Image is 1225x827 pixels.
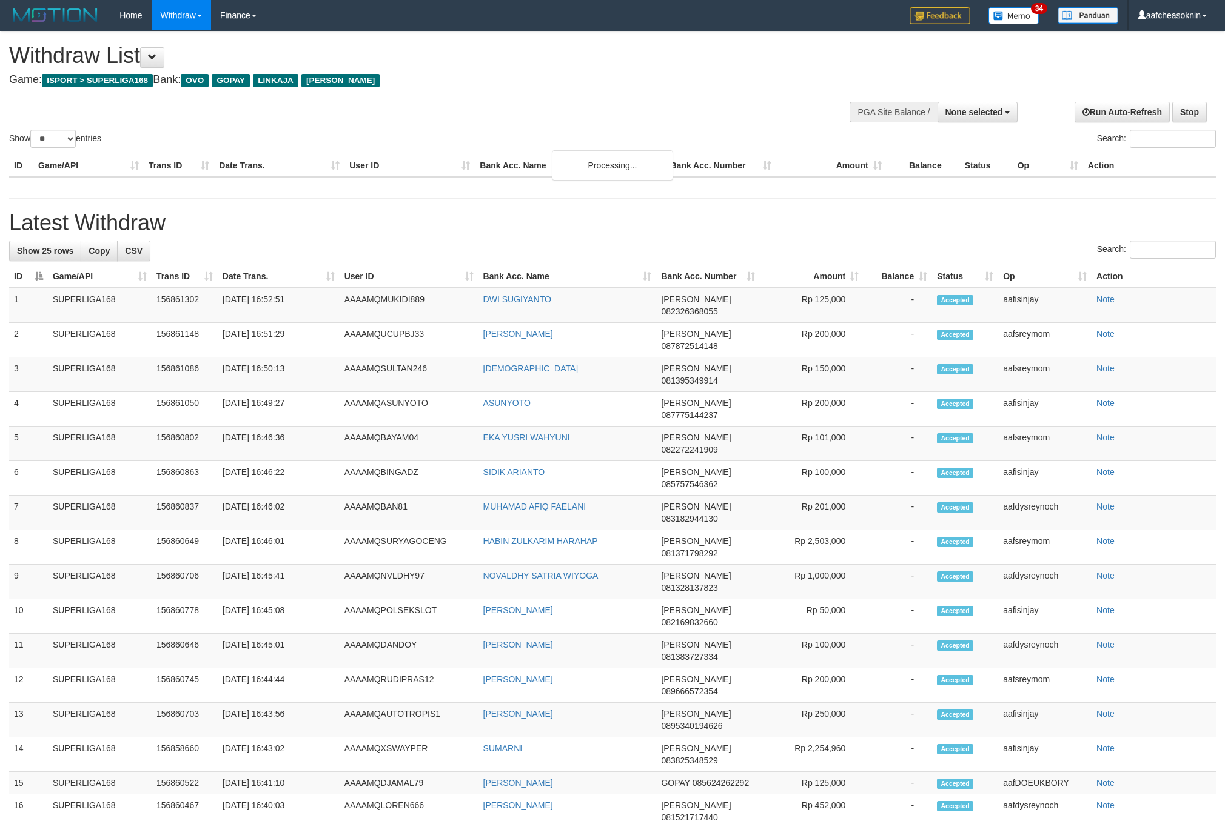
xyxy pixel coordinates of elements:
td: AAAAMQXSWAYPER [340,737,478,772]
td: 13 [9,703,48,737]
a: Note [1096,433,1115,442]
th: Status: activate to sort column ascending [932,265,998,288]
td: AAAAMQSURYAGOCENG [340,530,478,565]
td: AAAAMQDANDOY [340,634,478,668]
a: EKA YUSRI WAHYUNI [483,433,570,442]
a: Note [1096,571,1115,580]
td: SUPERLIGA168 [48,288,152,323]
td: Rp 2,254,960 [760,737,864,772]
a: Run Auto-Refresh [1075,102,1170,122]
a: [DEMOGRAPHIC_DATA] [483,364,579,373]
a: Note [1096,502,1115,511]
td: AAAAMQSULTAN246 [340,357,478,392]
span: Copy 081395349914 to clipboard [661,376,717,385]
td: [DATE] 16:49:27 [218,392,340,427]
a: Note [1096,294,1115,304]
span: [PERSON_NAME] [661,709,731,719]
a: [PERSON_NAME] [483,800,553,810]
td: SUPERLIGA168 [48,772,152,794]
td: SUPERLIGA168 [48,668,152,703]
input: Search: [1130,130,1216,148]
h1: Latest Withdraw [9,211,1216,235]
td: 156860863 [152,461,218,496]
span: Copy 082326368055 to clipboard [661,307,717,316]
span: None selected [945,107,1003,117]
td: 156860745 [152,668,218,703]
span: Show 25 rows [17,246,73,256]
th: User ID [344,154,475,177]
span: Copy 081371798292 to clipboard [661,548,717,558]
a: Note [1096,398,1115,408]
td: aafsreymom [998,357,1092,392]
td: 5 [9,427,48,461]
th: Bank Acc. Name: activate to sort column ascending [478,265,657,288]
th: Amount: activate to sort column ascending [760,265,864,288]
td: 156860802 [152,427,218,461]
span: GOPAY [212,74,250,87]
td: 156861050 [152,392,218,427]
td: 7 [9,496,48,530]
span: Accepted [937,330,973,340]
th: Game/API: activate to sort column ascending [48,265,152,288]
span: [PERSON_NAME] [661,329,731,339]
span: Accepted [937,709,973,720]
td: 156860522 [152,772,218,794]
td: 156860703 [152,703,218,737]
td: SUPERLIGA168 [48,530,152,565]
span: 34 [1031,3,1047,14]
td: aafsreymom [998,530,1092,565]
span: Accepted [937,502,973,513]
span: LINKAJA [253,74,298,87]
span: [PERSON_NAME] [661,467,731,477]
a: Note [1096,743,1115,753]
th: Balance [887,154,960,177]
td: [DATE] 16:44:44 [218,668,340,703]
td: aafisinjay [998,599,1092,634]
td: Rp 200,000 [760,392,864,427]
span: Copy 087775144237 to clipboard [661,410,717,420]
td: - [864,634,932,668]
a: Note [1096,778,1115,788]
td: [DATE] 16:43:02 [218,737,340,772]
a: ASUNYOTO [483,398,531,408]
td: SUPERLIGA168 [48,737,152,772]
td: [DATE] 16:46:36 [218,427,340,461]
td: Rp 200,000 [760,668,864,703]
a: [PERSON_NAME] [483,329,553,339]
td: - [864,703,932,737]
td: [DATE] 16:45:41 [218,565,340,599]
td: AAAAMQAUTOTROPIS1 [340,703,478,737]
select: Showentries [30,130,76,148]
th: Op: activate to sort column ascending [998,265,1092,288]
span: Copy 083182944130 to clipboard [661,514,717,523]
td: Rp 250,000 [760,703,864,737]
span: [PERSON_NAME] [661,433,731,442]
td: AAAAMQBAN81 [340,496,478,530]
a: MUHAMAD AFIQ FAELANI [483,502,586,511]
td: - [864,323,932,357]
td: Rp 1,000,000 [760,565,864,599]
span: Copy 082169832660 to clipboard [661,617,717,627]
td: aafisinjay [998,288,1092,323]
td: [DATE] 16:51:29 [218,323,340,357]
td: 156860778 [152,599,218,634]
th: Date Trans.: activate to sort column ascending [218,265,340,288]
span: Accepted [937,537,973,547]
td: Rp 2,503,000 [760,530,864,565]
button: None selected [938,102,1018,122]
td: [DATE] 16:50:13 [218,357,340,392]
a: Note [1096,364,1115,373]
th: Bank Acc. Number [665,154,776,177]
span: Accepted [937,779,973,789]
th: Game/API [33,154,144,177]
span: Copy [89,246,110,256]
td: AAAAMQRUDIPRAS12 [340,668,478,703]
td: Rp 50,000 [760,599,864,634]
img: panduan.png [1058,7,1118,24]
span: Copy 081328137823 to clipboard [661,583,717,593]
a: Stop [1172,102,1207,122]
a: NOVALDHY SATRIA WIYOGA [483,571,599,580]
label: Search: [1097,241,1216,259]
td: Rp 201,000 [760,496,864,530]
span: [PERSON_NAME] [661,536,731,546]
